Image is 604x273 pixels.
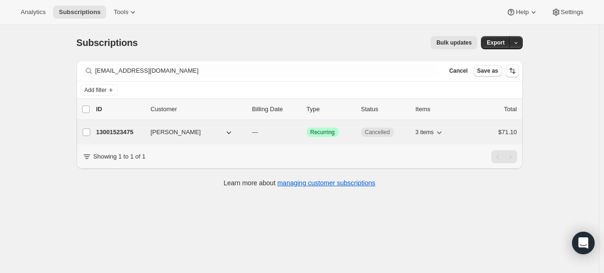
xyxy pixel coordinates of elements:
p: Total [504,105,517,114]
nav: Pagination [491,150,517,163]
button: Help [501,6,543,19]
p: Learn more about [224,178,375,188]
div: Type [307,105,354,114]
span: [PERSON_NAME] [151,128,201,137]
button: [PERSON_NAME] [145,125,239,140]
span: $71.10 [498,129,517,136]
button: 3 items [416,126,444,139]
p: Showing 1 to 1 of 1 [93,152,146,161]
span: Bulk updates [436,39,472,46]
button: Analytics [15,6,51,19]
span: 3 items [416,129,434,136]
div: IDCustomerBilling DateTypeStatusItemsTotal [96,105,517,114]
p: Customer [151,105,245,114]
div: 13001523475[PERSON_NAME]---SuccessRecurringCancelled3 items$71.10 [96,126,517,139]
button: Bulk updates [431,36,477,49]
span: Recurring [310,129,335,136]
span: Subscriptions [59,8,101,16]
input: Filter subscribers [95,64,440,77]
div: Open Intercom Messenger [572,232,595,254]
a: managing customer subscriptions [277,179,375,187]
button: Cancel [445,65,471,76]
span: Export [487,39,504,46]
p: ID [96,105,143,114]
span: Help [516,8,528,16]
button: Settings [546,6,589,19]
div: Items [416,105,463,114]
span: Cancelled [365,129,390,136]
span: Save as [477,67,498,75]
p: Status [361,105,408,114]
span: Tools [114,8,128,16]
button: Sort the results [506,64,519,77]
span: Add filter [85,86,107,94]
button: Subscriptions [53,6,106,19]
p: Billing Date [252,105,299,114]
span: Cancel [449,67,467,75]
button: Export [481,36,510,49]
span: Subscriptions [77,38,138,48]
span: Settings [561,8,583,16]
button: Add filter [80,84,118,96]
button: Tools [108,6,143,19]
p: 13001523475 [96,128,143,137]
span: --- [252,129,258,136]
span: Analytics [21,8,46,16]
button: Save as [473,65,502,76]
